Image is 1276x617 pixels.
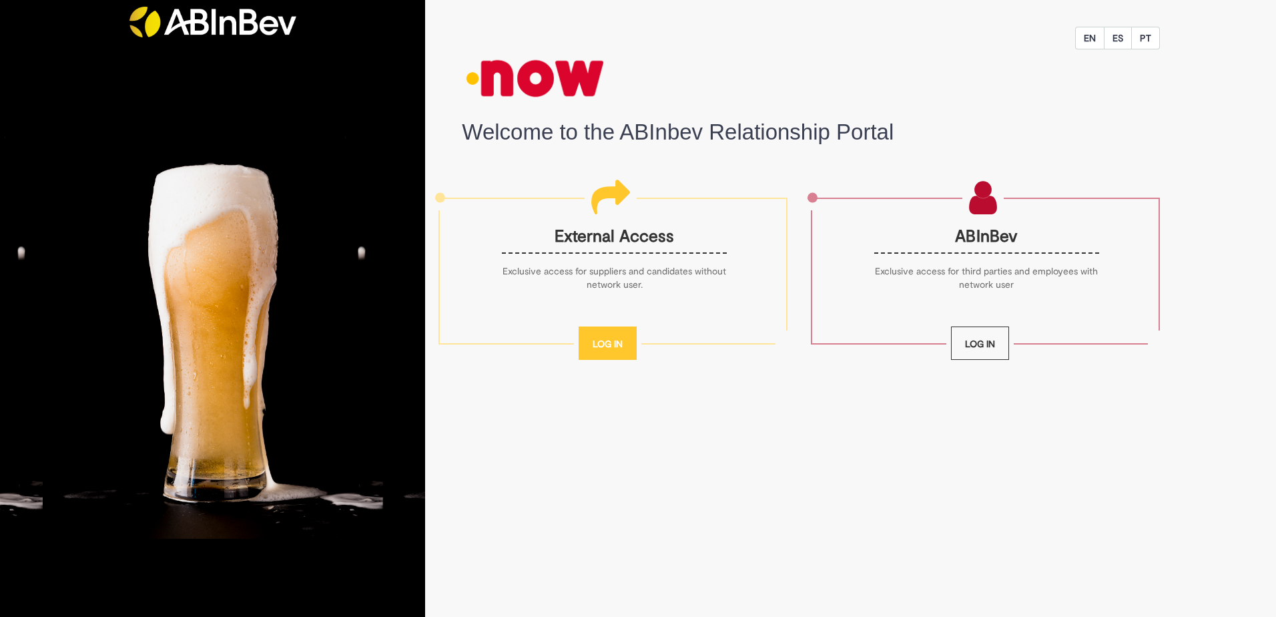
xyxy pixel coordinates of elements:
[462,120,1159,144] h1: Welcome to the ABInbev Relationship Portal
[862,264,1111,291] p: Exclusive access for third parties and employees with network user
[1131,27,1160,49] button: PT
[1104,27,1132,49] button: ES
[462,49,609,107] img: logo_now_small.png
[1075,27,1104,49] button: EN
[579,327,637,360] a: Log In
[951,327,1009,360] a: Log In
[490,264,739,291] p: Exclusive access for suppliers and candidates without network user.
[129,7,296,37] img: ABInbev-white.png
